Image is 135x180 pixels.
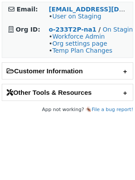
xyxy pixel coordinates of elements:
[52,40,107,47] a: Org settings page
[16,26,40,33] strong: Org ID:
[52,33,105,40] a: Workforce Admin
[2,105,133,114] footer: App not working? 🪳
[52,47,112,54] a: Temp Plan Changes
[2,63,133,79] h2: Customer Information
[49,33,112,54] span: • • •
[49,26,96,33] a: o-233T2P-na1
[52,13,101,20] a: User on Staging
[99,26,101,33] strong: /
[17,6,38,13] strong: Email:
[2,84,133,101] h2: Other Tools & Resources
[92,107,133,112] a: File a bug report!
[49,13,101,20] span: •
